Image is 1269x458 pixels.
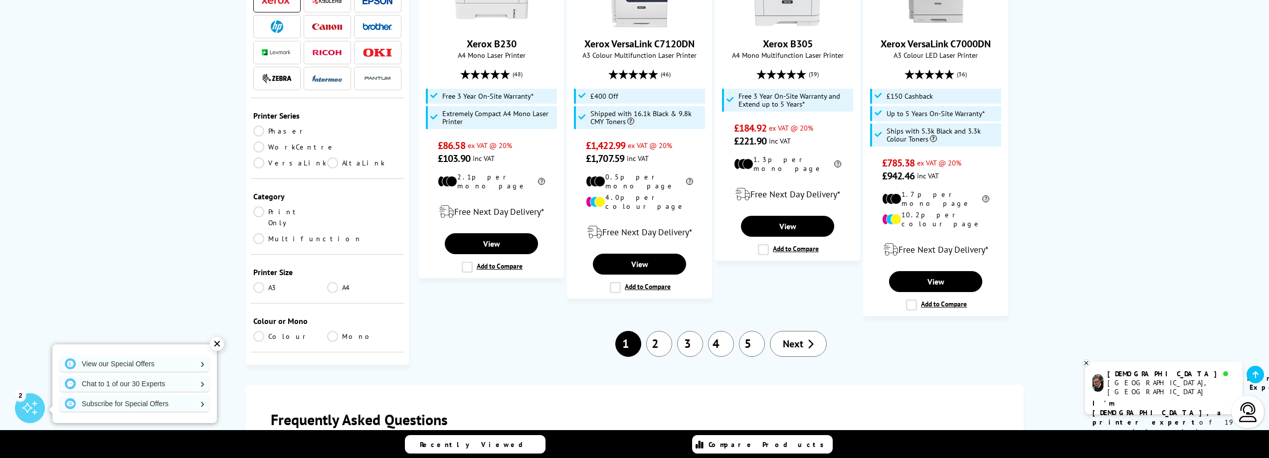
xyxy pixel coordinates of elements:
img: Zebra [262,73,292,83]
span: Extremely Compact A4 Mono Laser Printer [442,110,555,126]
a: View [445,233,538,254]
a: OKI [363,46,392,59]
img: HP [271,20,283,33]
label: Add to Compare [758,244,819,255]
a: 4 [708,331,734,357]
div: 2 [15,390,26,401]
a: Recently Viewed [405,435,545,454]
span: £785.38 [882,156,914,169]
a: Xerox B305 [763,37,813,50]
span: £184.92 [734,122,766,135]
div: modal_delivery [424,198,558,226]
div: Category [253,191,402,201]
span: Free 3 Year On-Site Warranty and Extend up to 5 Years* [738,92,851,108]
span: £1,707.59 [586,152,624,165]
div: Colour or Mono [253,316,402,326]
a: 2 [646,331,672,357]
span: inc VAT [627,153,649,163]
div: Printer Size [253,267,402,277]
a: Mono [327,331,401,342]
a: AltaLink [327,157,401,168]
span: A4 Mono Laser Printer [424,50,558,60]
div: modal_delivery [869,236,1003,264]
a: Lexmark [262,46,292,59]
span: (36) [957,65,967,84]
a: Colour [253,331,328,342]
a: Xerox VersaLink C7120DN [602,19,677,29]
img: Pantum [363,72,392,84]
a: Chat to 1 of our 30 Experts [60,376,209,392]
span: Recently Viewed [420,440,533,449]
div: Printer Series [253,111,402,121]
span: £86.58 [438,139,465,152]
span: Up to 5 Years On-Site Warranty* [887,110,985,118]
a: 5 [739,331,765,357]
a: Compare Products [692,435,833,454]
li: 4.0p per colour page [586,193,693,211]
span: Shipped with 16.1k Black & 9.8k CMY Toners [590,110,703,126]
li: 0.5p per mono page [586,172,693,190]
label: Add to Compare [906,300,967,310]
img: Canon [312,23,342,30]
span: A3 Colour LED Laser Printer [869,50,1003,60]
span: Next [783,337,803,350]
a: Xerox B230 [454,19,529,29]
a: WorkCentre [253,142,336,153]
span: £942.46 [882,169,914,182]
a: Canon [312,20,342,33]
b: I'm [DEMOGRAPHIC_DATA], a printer expert [1092,399,1224,427]
li: 1.7p per mono page [882,190,989,208]
span: inc VAT [473,153,495,163]
a: Next [770,331,827,357]
span: (48) [513,65,523,84]
h2: Frequently Asked Questions [271,410,999,429]
label: Add to Compare [462,262,523,273]
a: Brother [363,20,392,33]
span: A3 Colour Multifunction Laser Printer [572,50,707,60]
div: [DEMOGRAPHIC_DATA] [1107,369,1235,378]
span: £400 Off [590,92,618,100]
span: £1,422.99 [586,139,625,152]
a: A4 [327,282,401,293]
span: inc VAT [917,171,939,180]
a: Xerox VersaLink C7000DN [899,19,973,29]
a: View [741,216,834,237]
p: of 19 years! I can help you choose the right product [1092,399,1235,456]
span: inc VAT [769,136,791,146]
a: HP [262,20,292,33]
span: £221.90 [734,135,766,148]
span: (39) [809,65,819,84]
div: modal_delivery [721,180,855,208]
a: View [889,271,982,292]
a: 3 [677,331,703,357]
a: Phaser [253,126,328,137]
div: ✕ [210,337,224,351]
a: Subscribe for Special Offers [60,396,209,412]
a: Pantum [363,72,392,85]
label: Add to Compare [610,282,671,293]
a: Ricoh [312,46,342,59]
li: 2.1p per mono page [438,172,545,190]
a: View [593,254,686,275]
span: £150 Cashback [887,92,933,100]
a: A3 [253,282,328,293]
a: View our Special Offers [60,356,209,372]
span: Compare Products [709,440,829,449]
li: 1.3p per mono page [734,155,841,173]
img: Lexmark [262,49,292,55]
span: ex VAT @ 20% [917,158,961,167]
span: Ships with 5.3k Black and 3.3k Colour Toners [887,127,999,143]
div: [GEOGRAPHIC_DATA], [GEOGRAPHIC_DATA] [1107,378,1235,396]
img: Ricoh [312,50,342,55]
img: OKI [363,48,392,57]
a: VersaLink [253,157,328,168]
a: Xerox B305 [750,19,825,29]
span: ex VAT @ 20% [468,141,512,150]
span: Free 3 Year On-Site Warranty* [442,92,534,100]
div: modal_delivery [572,218,707,246]
img: user-headset-light.svg [1238,402,1258,422]
img: chris-livechat.png [1092,374,1103,392]
a: Xerox VersaLink C7000DN [881,37,991,50]
span: ex VAT @ 20% [769,123,813,133]
img: Intermec [312,75,342,82]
